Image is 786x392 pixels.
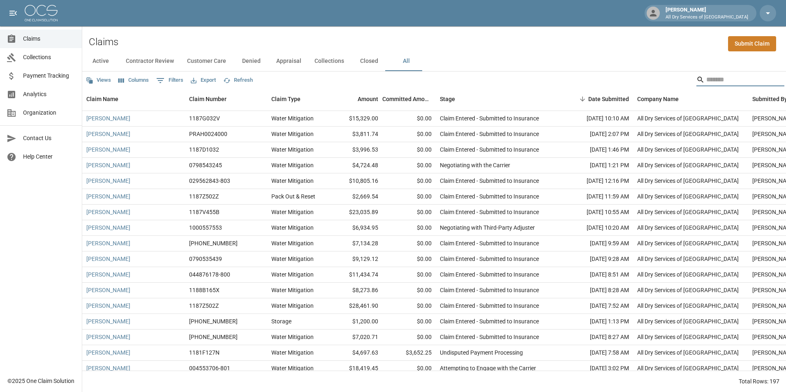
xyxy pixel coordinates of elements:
div: All Dry Services of Atlanta [637,161,739,169]
div: 1187Z502Z [189,192,219,201]
div: $0.00 [382,220,436,236]
div: Water Mitigation [271,270,314,279]
div: Water Mitigation [271,145,314,154]
div: [DATE] 8:28 AM [559,283,633,298]
div: [DATE] 1:13 PM [559,314,633,330]
div: [DATE] 9:28 AM [559,251,633,267]
div: Water Mitigation [271,255,314,263]
div: Claim Name [86,88,118,111]
div: Water Mitigation [271,239,314,247]
div: Total Rows: 197 [739,377,779,385]
button: Appraisal [270,51,308,71]
div: $0.00 [382,142,436,158]
div: Water Mitigation [271,302,314,310]
button: Select columns [116,74,151,87]
div: [DATE] 11:59 AM [559,189,633,205]
div: $23,035.89 [329,205,382,220]
div: All Dry Services of Atlanta [637,286,739,294]
div: 1181F127N [189,348,220,357]
div: Water Mitigation [271,333,314,341]
button: Views [84,74,113,87]
a: [PERSON_NAME] [86,192,130,201]
span: Analytics [23,90,75,99]
a: [PERSON_NAME] [86,208,130,216]
div: $0.00 [382,189,436,205]
div: Claim Entered - Submitted to Insurance [440,177,539,185]
div: All Dry Services of Atlanta [637,270,739,279]
div: Attempting to Engage with the Carrier [440,364,536,372]
div: 01-009-082927 [189,317,238,325]
button: All [388,51,425,71]
div: All Dry Services of Atlanta [637,192,739,201]
div: $3,652.25 [382,345,436,361]
div: $10,805.16 [329,173,382,189]
img: ocs-logo-white-transparent.png [25,5,58,21]
div: Claim Number [185,88,267,111]
button: Sort [577,93,588,105]
div: 1188B165X [189,286,220,294]
div: $0.00 [382,111,436,127]
div: Storage [271,317,291,325]
div: All Dry Services of Atlanta [637,130,739,138]
div: Water Mitigation [271,114,314,122]
span: Help Center [23,152,75,161]
div: Claim Entered - Submitted to Insurance [440,208,539,216]
div: [DATE] 10:20 AM [559,220,633,236]
div: Water Mitigation [271,348,314,357]
div: $0.00 [382,314,436,330]
div: 1187D1032 [189,145,219,154]
div: Company Name [637,88,679,111]
div: Claim Type [271,88,301,111]
div: Water Mitigation [271,224,314,232]
div: $8,273.86 [329,283,382,298]
div: Committed Amount [382,88,436,111]
div: Search [696,73,784,88]
a: [PERSON_NAME] [86,130,130,138]
div: Undisputed Payment Processing [440,348,523,357]
div: [DATE] 1:21 PM [559,158,633,173]
span: Payment Tracking [23,71,75,80]
div: Claim Entered - Submitted to Insurance [440,255,539,263]
div: 1000557553 [189,224,222,232]
div: Water Mitigation [271,130,314,138]
div: All Dry Services of Atlanta [637,177,739,185]
div: Amount [329,88,382,111]
a: [PERSON_NAME] [86,348,130,357]
div: 0798543245 [189,161,222,169]
div: Claim Entered - Submitted to Insurance [440,114,539,122]
div: Negotiating with Third-Party Adjuster [440,224,535,232]
button: Show filters [154,74,185,87]
div: [DATE] 12:16 PM [559,173,633,189]
div: $0.00 [382,298,436,314]
div: [DATE] 7:52 AM [559,298,633,314]
div: Amount [358,88,378,111]
div: Company Name [633,88,748,111]
div: $4,724.48 [329,158,382,173]
div: All Dry Services of Atlanta [637,208,739,216]
a: [PERSON_NAME] [86,333,130,341]
div: All Dry Services of Atlanta [637,239,739,247]
div: All Dry Services of Atlanta [637,333,739,341]
div: $0.00 [382,283,436,298]
div: $4,697.63 [329,345,382,361]
div: PRAH0024000 [189,130,227,138]
a: [PERSON_NAME] [86,255,130,263]
button: open drawer [5,5,21,21]
span: Contact Us [23,134,75,143]
div: $18,419.45 [329,361,382,376]
div: Negotiating with the Carrier [440,161,510,169]
div: $28,461.90 [329,298,382,314]
div: [PERSON_NAME] [662,6,751,21]
a: [PERSON_NAME] [86,239,130,247]
div: 1187V455B [189,208,220,216]
button: Denied [233,51,270,71]
div: Date Submitted [588,88,629,111]
div: Water Mitigation [271,208,314,216]
a: [PERSON_NAME] [86,317,130,325]
a: [PERSON_NAME] [86,286,130,294]
div: [DATE] 1:46 PM [559,142,633,158]
div: Water Mitigation [271,161,314,169]
div: [DATE] 10:10 AM [559,111,633,127]
div: Claim Type [267,88,329,111]
div: 1187Z502Z [189,302,219,310]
